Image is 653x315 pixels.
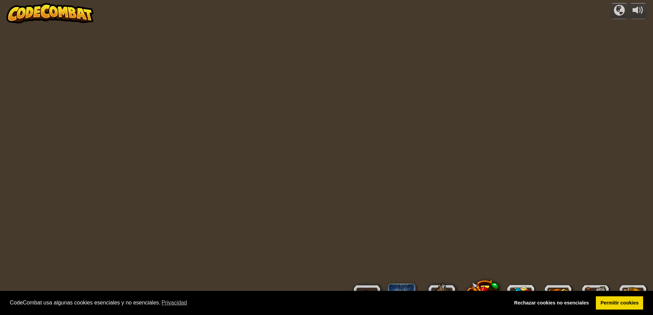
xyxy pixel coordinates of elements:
img: CodeCombat - Learn how to code by playing a game [6,3,94,23]
span: CodeCombat usa algunas cookies esenciales y no esenciales. [10,298,504,308]
button: Campañas [611,3,628,19]
a: deny cookies [509,296,593,310]
a: allow cookies [596,296,643,310]
button: Ajustar volúmen [630,3,647,19]
a: learn more about cookies [161,298,188,308]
